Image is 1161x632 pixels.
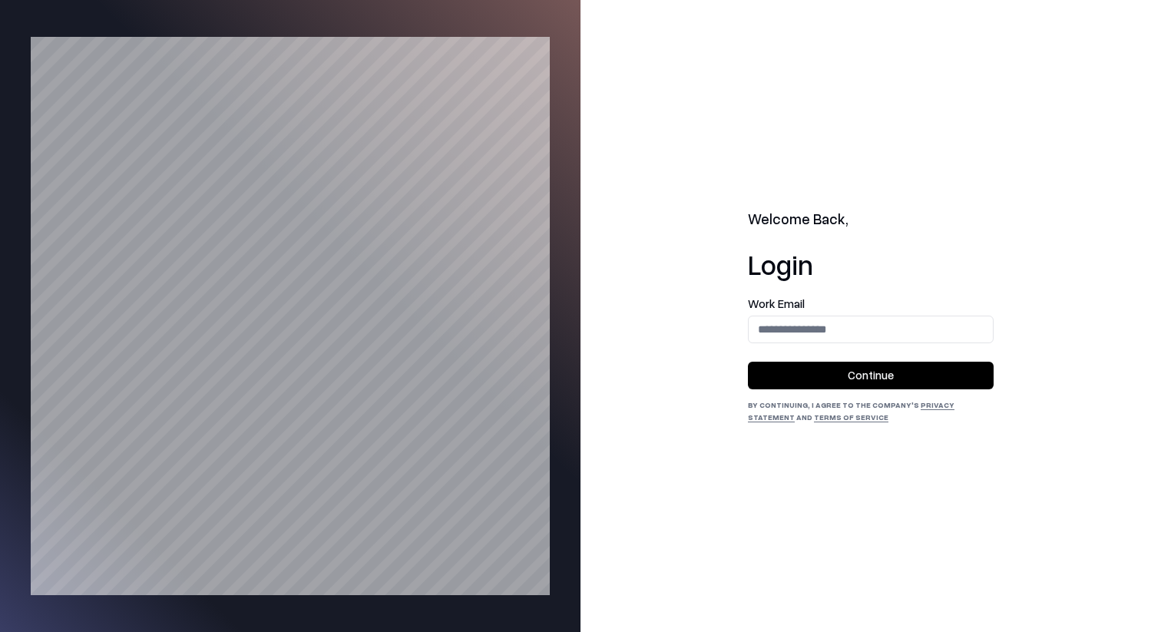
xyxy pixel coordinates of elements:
a: Privacy Statement [748,400,954,422]
label: Work Email [748,298,994,309]
button: Continue [748,362,994,389]
h2: Welcome Back, [748,209,994,230]
h1: Login [748,249,994,280]
div: By continuing, I agree to the Company's and [748,399,994,423]
a: Terms of Service [814,412,888,422]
